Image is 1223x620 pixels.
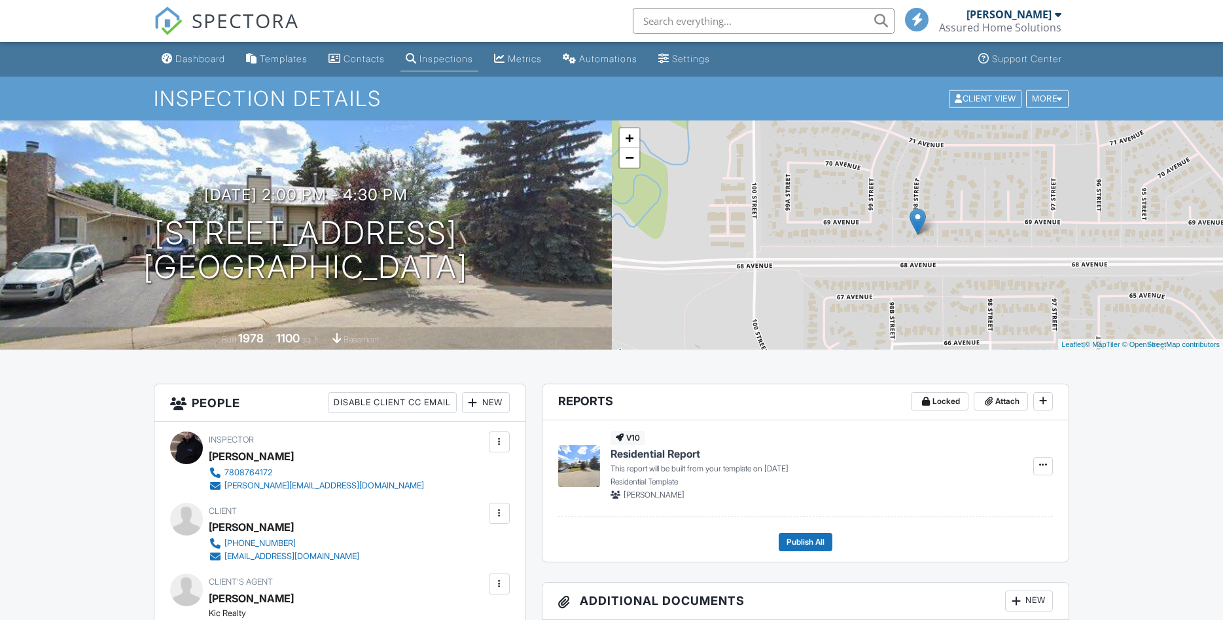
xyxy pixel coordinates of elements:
a: [PERSON_NAME] [209,589,294,608]
h3: Additional Documents [542,583,1069,620]
div: Assured Home Solutions [939,21,1061,34]
div: 1100 [276,331,300,345]
span: SPECTORA [192,7,299,34]
div: New [1005,591,1053,611]
div: | [1058,339,1223,350]
span: sq. ft. [302,335,320,344]
div: [PERSON_NAME][EMAIL_ADDRESS][DOMAIN_NAME] [224,481,424,491]
div: Kic Realty [209,608,370,619]
div: 7808764172 [224,467,272,478]
div: 1978 [238,331,264,345]
div: Contacts [344,53,385,64]
a: Contacts [323,47,390,71]
a: SPECTORA [154,18,299,45]
h3: [DATE] 2:00 pm - 4:30 pm [204,186,408,204]
input: Search everything... [633,8,895,34]
div: Automations [579,53,637,64]
a: Client View [948,93,1025,103]
div: Templates [260,53,308,64]
div: Dashboard [175,53,225,64]
a: Metrics [489,47,547,71]
div: [PERSON_NAME] [966,8,1052,21]
a: 7808764172 [209,466,424,479]
div: Inspections [419,53,473,64]
a: Inspections [400,47,478,71]
a: Templates [241,47,313,71]
h3: People [154,384,525,422]
div: New [462,392,510,413]
span: Built [222,335,236,344]
a: Dashboard [156,47,230,71]
a: Support Center [973,47,1067,71]
span: basement [344,335,379,344]
a: [EMAIL_ADDRESS][DOMAIN_NAME] [209,550,359,563]
div: [EMAIL_ADDRESS][DOMAIN_NAME] [224,551,359,562]
img: The Best Home Inspection Software - Spectora [154,7,183,35]
a: Zoom out [620,148,639,168]
div: [PERSON_NAME] [209,517,294,537]
div: Disable Client CC Email [328,392,457,413]
a: Leaflet [1061,340,1083,348]
div: [PERSON_NAME] [209,447,294,466]
div: More [1026,90,1069,107]
a: © MapTiler [1085,340,1120,348]
a: [PHONE_NUMBER] [209,537,359,550]
div: [PHONE_NUMBER] [224,538,296,549]
span: Inspector [209,435,254,445]
h1: Inspection Details [154,87,1070,110]
div: Metrics [508,53,542,64]
a: Automations (Basic) [558,47,643,71]
span: Client [209,506,237,516]
a: © OpenStreetMap contributors [1122,340,1220,348]
span: Client's Agent [209,577,273,587]
h1: [STREET_ADDRESS] [GEOGRAPHIC_DATA] [143,216,468,285]
a: Settings [653,47,715,71]
a: Zoom in [620,128,639,148]
div: Support Center [992,53,1062,64]
a: [PERSON_NAME][EMAIL_ADDRESS][DOMAIN_NAME] [209,479,424,492]
div: Client View [949,90,1021,107]
div: Settings [672,53,710,64]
